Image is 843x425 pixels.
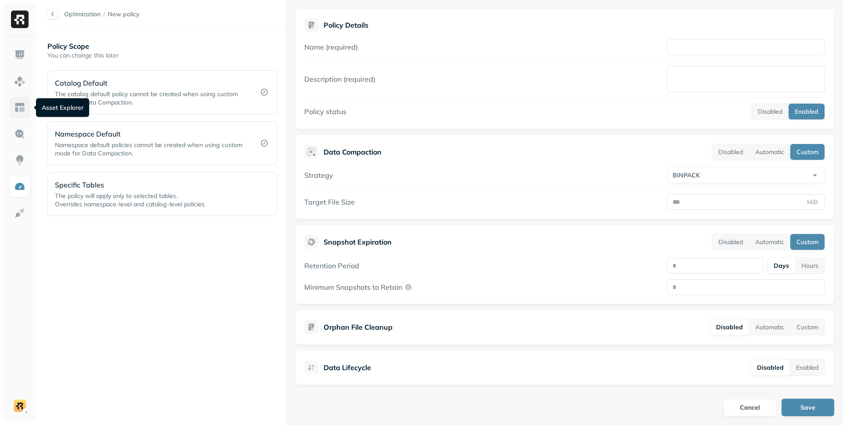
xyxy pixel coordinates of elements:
[64,10,140,18] nav: breadcrumb
[749,234,790,250] button: Automatic
[790,319,825,335] button: Custom
[55,78,248,88] p: Catalog Default
[304,198,355,206] label: Target File Size
[36,98,89,117] div: Asset Explorer
[790,360,825,375] button: Enabled
[55,180,243,190] p: Specific Tables
[64,10,101,18] a: Optimization
[304,43,358,51] label: Name (required)
[324,21,368,29] p: Policy Details
[767,258,795,274] button: Days
[55,141,242,157] span: Namespace default policies cannot be created when using custom mode for Data Compaction.
[712,144,749,160] button: Disabled
[47,121,277,165] div: Namespace DefaultNamespace default policies cannot be created when using custom mode for Data Com...
[47,70,277,114] div: Catalog DefaultThe catalog default policy cannot be created when using custom mode for Data Compa...
[11,11,29,28] img: Ryft
[108,10,140,18] span: New policy
[55,192,177,200] span: The policy will apply only to selected tables.
[710,319,749,335] button: Disabled
[47,172,277,216] div: Specific TablesThe policy will apply only to selected tables.Overrides namespace-level and catalo...
[14,102,25,113] img: Asset Explorer
[304,107,346,116] label: Policy status
[55,90,238,106] span: The catalog default policy cannot be created when using custom mode for Data Compaction.
[724,399,776,416] button: Cancel
[790,234,825,250] button: Custom
[712,234,749,250] button: Disabled
[55,129,248,139] p: Namespace Default
[324,147,382,157] p: Data Compaction
[14,76,25,87] img: Assets
[749,319,790,335] button: Automatic
[782,399,834,416] button: Save
[14,181,25,192] img: Optimization
[790,144,825,160] button: Custom
[304,171,333,180] label: Strategy
[324,237,392,247] p: Snapshot Expiration
[304,283,402,292] p: Minimum Snapshots to Retain
[751,360,790,375] button: Disabled
[14,128,25,140] img: Query Explorer
[103,10,105,18] p: /
[55,200,205,208] span: Overrides namespace-level and catalog-level policies
[795,258,825,274] button: Hours
[324,362,371,373] p: Data Lifecycle
[14,400,26,412] img: demo
[47,41,286,51] p: Policy Scope
[14,49,25,61] img: Dashboard
[789,104,825,119] button: Enabled
[324,322,393,332] p: Orphan File Cleanup
[749,144,790,160] button: Automatic
[47,51,286,60] p: You can change this later
[752,104,789,119] button: Disabled
[14,155,25,166] img: Insights
[304,261,359,270] label: Retention Period
[14,207,25,219] img: Integrations
[304,75,375,83] label: Description (required)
